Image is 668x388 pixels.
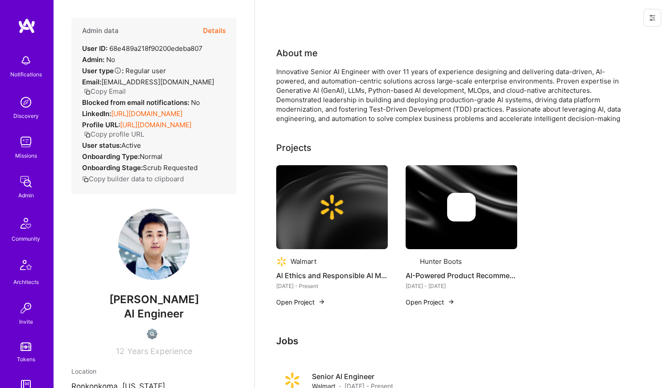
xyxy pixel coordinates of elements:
i: Help [114,67,122,75]
div: [DATE] - Present [276,281,388,291]
i: icon Copy [84,88,91,95]
span: [EMAIL_ADDRESS][DOMAIN_NAME] [101,78,214,86]
img: Company logo [406,256,416,267]
strong: Admin: [82,55,104,64]
div: Location [71,367,236,376]
strong: User status: [82,141,121,150]
h4: AI Ethics and Responsible AI Mentorship [276,270,388,281]
div: Missions [15,151,37,160]
img: cover [276,165,388,249]
img: tokens [21,342,31,351]
strong: Email: [82,78,101,86]
i: icon Copy [82,176,89,183]
img: cover [406,165,517,249]
div: About me [276,46,318,60]
img: Company logo [447,193,476,221]
div: Discovery [13,111,39,121]
button: Copy profile URL [84,129,144,139]
div: Walmart [290,257,316,266]
a: [URL][DOMAIN_NAME] [111,109,183,118]
img: Company logo [318,193,346,221]
button: Open Project [276,297,325,307]
div: Invite [19,317,33,326]
div: [DATE] - [DATE] [406,281,517,291]
i: icon Copy [84,131,91,138]
span: [PERSON_NAME] [71,293,236,306]
img: User Avatar [118,209,190,280]
strong: User type : [82,67,124,75]
img: Architects [15,256,37,277]
div: No [82,98,200,107]
div: 68e489a218f90200edeba807 [82,44,203,53]
div: Regular user [82,66,166,75]
div: Notifications [10,70,42,79]
span: normal [140,152,162,161]
img: discovery [17,93,35,111]
button: Details [203,18,226,44]
strong: LinkedIn: [82,109,111,118]
button: Copy Email [84,87,126,96]
img: teamwork [17,133,35,151]
h3: Jobs [276,335,647,346]
span: Scrub Requested [143,163,198,172]
img: Community [15,213,37,234]
img: Company logo [276,256,287,267]
span: Active [121,141,141,150]
img: arrow-right [318,298,325,305]
h4: Admin data [82,27,119,35]
img: admin teamwork [17,173,35,191]
h4: AI-Powered Product Recommendation [406,270,517,281]
span: 12 [116,346,124,356]
div: Projects [276,141,311,154]
h4: Senior AI Engineer [312,371,393,381]
img: arrow-right [448,298,455,305]
div: No [82,55,115,64]
strong: User ID: [82,44,108,53]
strong: Profile URL: [82,121,120,129]
div: Innovative Senior AI Engineer with over 11 years of experience designing and delivering data-driv... [276,67,633,123]
strong: Onboarding Stage: [82,163,143,172]
img: logo [18,18,36,34]
div: Admin [18,191,34,200]
strong: Onboarding Type: [82,152,140,161]
div: Architects [13,277,39,287]
img: Invite [17,299,35,317]
div: Hunter Boots [420,257,462,266]
button: Copy builder data to clipboard [82,174,184,184]
a: [URL][DOMAIN_NAME] [120,121,191,129]
strong: Blocked from email notifications: [82,98,191,107]
div: Tokens [17,355,35,364]
img: Not Scrubbed [147,329,158,339]
span: AI Engineer [124,307,184,320]
div: Community [12,234,40,243]
img: bell [17,52,35,70]
button: Open Project [406,297,455,307]
span: Years Experience [127,346,192,356]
